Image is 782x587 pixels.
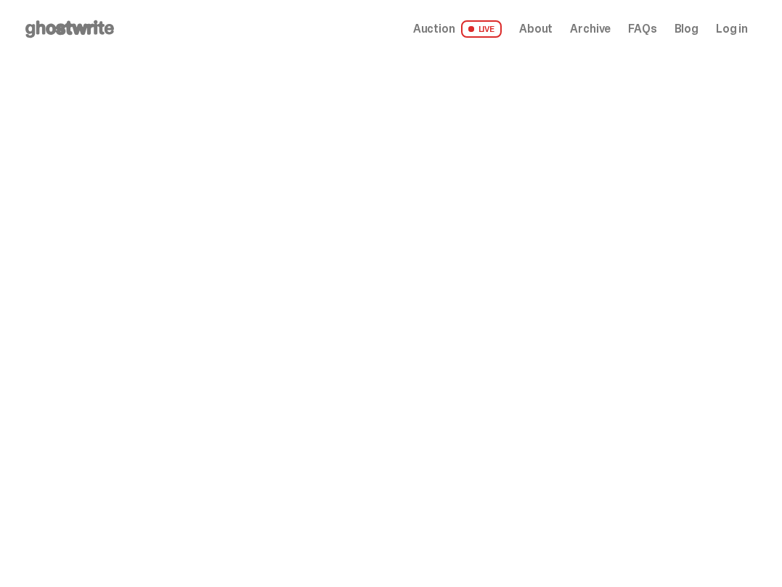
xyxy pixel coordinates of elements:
[413,20,502,38] a: Auction LIVE
[461,20,502,38] span: LIVE
[413,23,455,35] span: Auction
[675,23,698,35] a: Blog
[716,23,748,35] a: Log in
[519,23,553,35] a: About
[628,23,656,35] a: FAQs
[570,23,611,35] a: Archive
